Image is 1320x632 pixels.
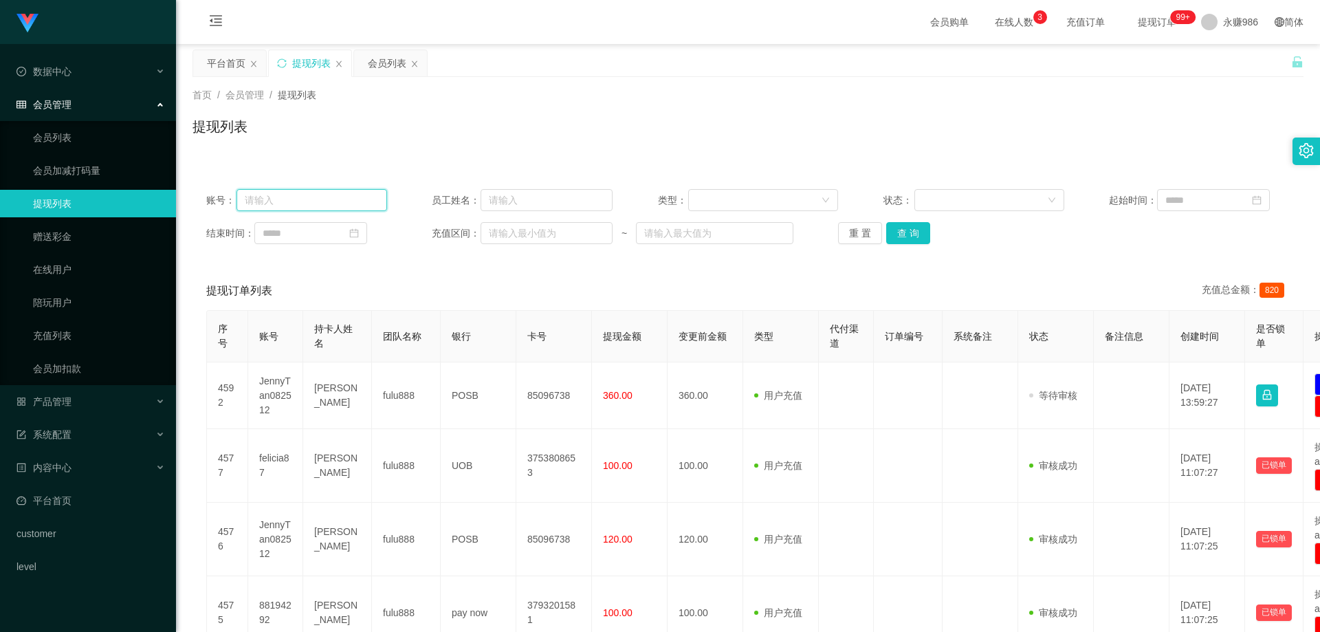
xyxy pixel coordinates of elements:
span: 备注信息 [1105,331,1143,342]
span: 银行 [452,331,471,342]
span: 订单编号 [885,331,923,342]
a: 会员加减打码量 [33,157,165,184]
i: 图标: appstore-o [16,397,26,406]
span: 提现列表 [278,89,316,100]
i: 图标: close [410,60,419,68]
td: fulu888 [372,362,441,429]
i: 图标: unlock [1291,56,1303,68]
i: 图标: down [1048,196,1056,206]
i: 图标: form [16,430,26,439]
span: 审核成功 [1029,460,1077,471]
button: 查 询 [886,222,930,244]
td: UOB [441,429,516,503]
div: 平台首页 [207,50,245,76]
td: [DATE] 11:07:27 [1169,429,1245,503]
span: 产品管理 [16,396,71,407]
span: 是否锁单 [1256,323,1285,349]
span: 系统配置 [16,429,71,440]
img: logo.9652507e.png [16,14,38,33]
span: 序号 [218,323,228,349]
td: [DATE] 11:07:25 [1169,503,1245,576]
input: 请输入最大值为 [636,222,793,244]
a: level [16,553,165,580]
span: 会员管理 [16,99,71,110]
span: 提现订单列表 [206,283,272,299]
button: 重 置 [838,222,882,244]
span: 100.00 [603,460,632,471]
span: 卡号 [527,331,547,342]
a: 在线用户 [33,256,165,283]
span: 提现订单 [1131,17,1183,27]
td: 120.00 [668,503,743,576]
i: 图标: global [1275,17,1284,27]
span: 充值区间： [432,226,480,241]
span: 代付渠道 [830,323,859,349]
span: 类型： [658,193,689,208]
td: [PERSON_NAME] [303,429,372,503]
span: ~ [613,226,636,241]
span: 系统备注 [954,331,992,342]
td: 85096738 [516,362,592,429]
span: 账号 [259,331,278,342]
span: 首页 [192,89,212,100]
span: 团队名称 [383,331,421,342]
span: / [217,89,220,100]
span: 变更前金额 [679,331,727,342]
span: 100.00 [603,607,632,618]
span: 等待审核 [1029,390,1077,401]
td: fulu888 [372,429,441,503]
i: 图标: close [250,60,258,68]
span: 会员管理 [225,89,264,100]
a: 提现列表 [33,190,165,217]
button: 已锁单 [1256,457,1292,474]
span: 提现金额 [603,331,641,342]
td: POSB [441,503,516,576]
span: 状态 [1029,331,1048,342]
span: 820 [1259,283,1284,298]
div: 会员列表 [368,50,406,76]
span: 类型 [754,331,773,342]
span: 起始时间： [1109,193,1157,208]
span: 账号： [206,193,236,208]
i: 图标: close [335,60,343,68]
button: 图标: lock [1256,384,1278,406]
div: 提现列表 [292,50,331,76]
button: 已锁单 [1256,531,1292,547]
input: 请输入最小值为 [481,222,613,244]
div: 充值总金额： [1202,283,1290,299]
a: 会员加扣款 [33,355,165,382]
sup: 3 [1033,10,1047,24]
td: felicia87 [248,429,303,503]
td: JennyTan082512 [248,362,303,429]
i: 图标: setting [1299,143,1314,158]
i: 图标: table [16,100,26,109]
i: 图标: calendar [349,228,359,238]
td: [PERSON_NAME] [303,503,372,576]
span: 员工姓名： [432,193,480,208]
td: 4577 [207,429,248,503]
td: [PERSON_NAME] [303,362,372,429]
i: 图标: calendar [1252,195,1262,205]
td: fulu888 [372,503,441,576]
a: customer [16,520,165,547]
td: 4592 [207,362,248,429]
span: 内容中心 [16,462,71,473]
span: 用户充值 [754,390,802,401]
td: JennyTan082512 [248,503,303,576]
a: 会员列表 [33,124,165,151]
td: 360.00 [668,362,743,429]
sup: 282 [1170,10,1195,24]
td: POSB [441,362,516,429]
span: 120.00 [603,534,632,545]
i: 图标: check-circle-o [16,67,26,76]
i: 图标: menu-fold [192,1,239,45]
span: 用户充值 [754,460,802,471]
span: 结束时间： [206,226,254,241]
h1: 提现列表 [192,116,247,137]
i: 图标: down [822,196,830,206]
span: 充值订单 [1059,17,1112,27]
a: 图标: dashboard平台首页 [16,487,165,514]
span: 在线人数 [988,17,1040,27]
span: 状态： [883,193,914,208]
button: 已锁单 [1256,604,1292,621]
